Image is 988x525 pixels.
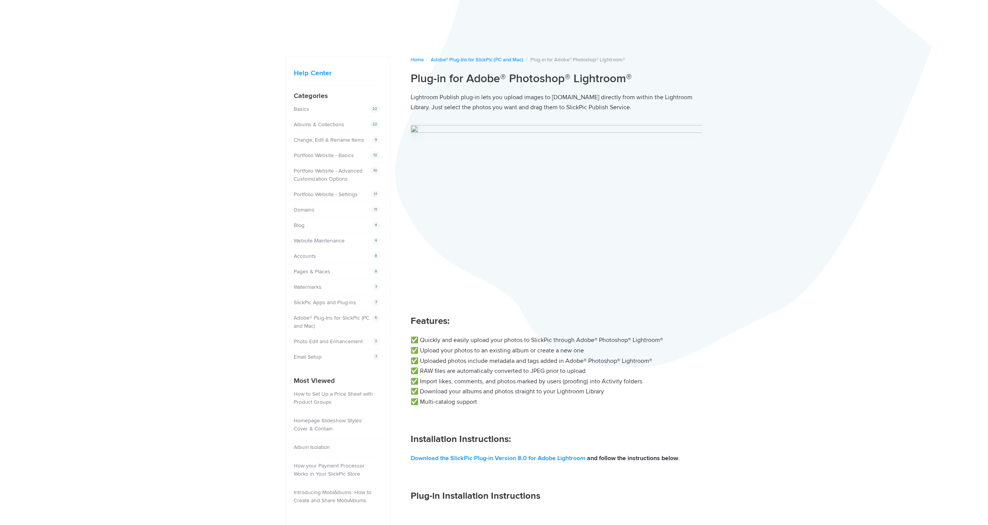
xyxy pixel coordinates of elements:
[294,315,369,329] a: Adobe® Plug-Ins for SlickPic (PC and Mac)
[372,353,380,361] span: 7
[294,191,358,198] a: Portfolio Website - Settings
[530,57,625,63] span: Plug-in for Adobe® Photoshop® Lightroom®
[411,454,585,463] a: Download the SlickPic Plug-in Version 8.0 for Adobe Lightroom
[294,376,382,386] h4: Most Viewed
[411,92,702,113] p: Lightroom Publish plug-in lets you upload images to [DOMAIN_NAME] directly from within the Lightr...
[294,253,316,259] a: Accounts
[370,151,380,159] span: 12
[294,168,362,182] a: Portfolio Website - Advanced Customization Options
[411,490,540,501] strong: Plug-in Installation Instructions
[431,57,523,63] a: Adobe® Plug-Ins for SlickPic (PC and Mac)
[372,298,380,306] span: 7
[294,284,321,290] a: Watermarks
[294,106,309,112] a: Basics
[526,57,528,63] span: /
[372,337,380,345] span: 3
[372,283,380,291] span: 7
[411,434,511,445] strong: Installation Instructions:
[372,237,380,244] span: 4
[372,314,380,322] span: 6
[294,417,363,432] a: Homepage Slideshow Styles: Cover & Contain
[411,71,702,86] h1: Plug-in for Adobe® Photoshop® Lightroom®
[372,252,380,260] span: 8
[294,444,330,450] a: Album Isolation
[294,207,315,213] a: Domains
[294,121,344,128] a: Albums & Collections
[370,120,380,128] span: 22
[370,105,380,113] span: 22
[294,489,371,504] a: Introducing MobiAlbums: How to Create and Share MobiAlbums
[372,136,380,144] span: 9
[370,167,380,174] span: 10
[294,152,354,159] a: Portfolio Website - Basics
[426,57,428,63] span: /
[294,237,345,244] a: Website Maintenance
[411,335,702,407] p: ✅ Quickly and easily upload your photos to SlickPic through Adobe® Photoshop® Lightroom® ✅ Upload...
[294,462,365,477] a: How your Payment Processor Works in Your SlickPic Store
[587,454,678,462] b: and follow the instructions below
[294,222,305,229] a: Blog
[294,69,332,77] a: Help Center
[411,453,702,464] p: .
[294,354,321,360] a: Email Setup
[371,206,380,213] span: 11
[294,137,364,143] a: Change, Edit & Rename Items
[411,315,450,327] b: Features:
[372,221,380,229] span: 4
[294,338,363,345] a: Photo Edit and Enhancement
[372,268,380,275] span: 8
[294,91,382,101] h4: Categories
[294,268,330,275] a: Pages & Places
[294,391,373,405] a: How to Set Up a Price Sheet with Product Groups
[371,190,380,198] span: 17
[294,299,356,306] a: SlickPic Apps and Plug-ins
[411,57,424,63] a: Home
